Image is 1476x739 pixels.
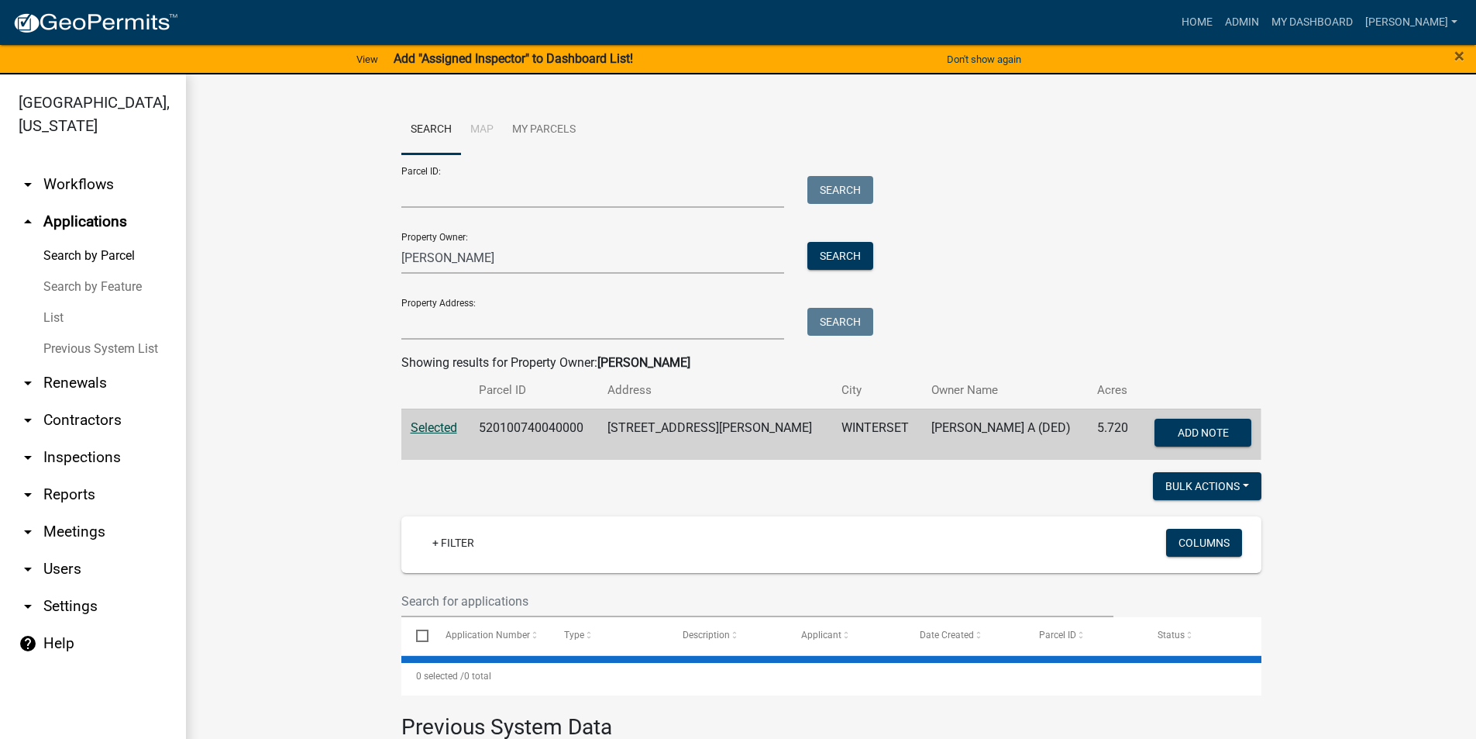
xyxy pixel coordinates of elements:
span: Status [1158,630,1185,641]
th: City [832,372,922,409]
span: Applicant [801,630,841,641]
datatable-header-cell: Date Created [905,617,1024,654]
a: Home [1175,8,1219,37]
i: arrow_drop_down [19,560,37,578]
i: arrow_drop_up [19,212,37,231]
td: 520100740040000 [470,409,599,460]
td: 5.720 [1088,409,1140,460]
button: Close [1454,47,1464,65]
span: Description [683,630,730,641]
div: 0 total [401,657,1261,696]
datatable-header-cell: Type [549,617,668,654]
i: arrow_drop_down [19,485,37,504]
a: My Parcels [503,105,585,155]
datatable-header-cell: Parcel ID [1024,617,1142,654]
th: Address [598,372,832,409]
datatable-header-cell: Applicant [786,617,905,654]
span: Type [564,630,584,641]
button: Bulk Actions [1153,472,1261,500]
a: Search [401,105,461,155]
button: Don't show again [941,47,1027,72]
datatable-header-cell: Description [668,617,786,654]
a: My Dashboard [1265,8,1359,37]
span: 0 selected / [416,671,464,682]
datatable-header-cell: Select [401,617,431,654]
a: + Filter [420,529,487,557]
button: Search [807,176,873,204]
strong: [PERSON_NAME] [597,355,690,370]
span: × [1454,45,1464,67]
td: [PERSON_NAME] A (DED) [922,409,1088,460]
button: Columns [1166,529,1242,557]
td: [STREET_ADDRESS][PERSON_NAME] [598,409,832,460]
td: WINTERSET [832,409,922,460]
datatable-header-cell: Application Number [431,617,549,654]
th: Acres [1088,372,1140,409]
i: help [19,634,37,653]
a: [PERSON_NAME] [1359,8,1464,37]
span: Application Number [446,630,530,641]
i: arrow_drop_down [19,175,37,194]
span: Parcel ID [1039,630,1076,641]
i: arrow_drop_down [19,597,37,616]
div: Showing results for Property Owner: [401,354,1261,372]
i: arrow_drop_down [19,374,37,392]
th: Parcel ID [470,372,599,409]
span: Date Created [920,630,974,641]
a: View [350,47,384,72]
i: arrow_drop_down [19,411,37,430]
a: Selected [411,420,457,435]
button: Add Note [1154,419,1251,447]
strong: Add "Assigned Inspector" to Dashboard List! [394,51,633,66]
datatable-header-cell: Status [1142,617,1261,654]
span: Add Note [1178,426,1229,438]
a: Admin [1219,8,1265,37]
button: Search [807,308,873,336]
i: arrow_drop_down [19,448,37,467]
i: arrow_drop_down [19,523,37,541]
input: Search for applications [401,585,1114,617]
button: Search [807,242,873,270]
th: Owner Name [922,372,1088,409]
